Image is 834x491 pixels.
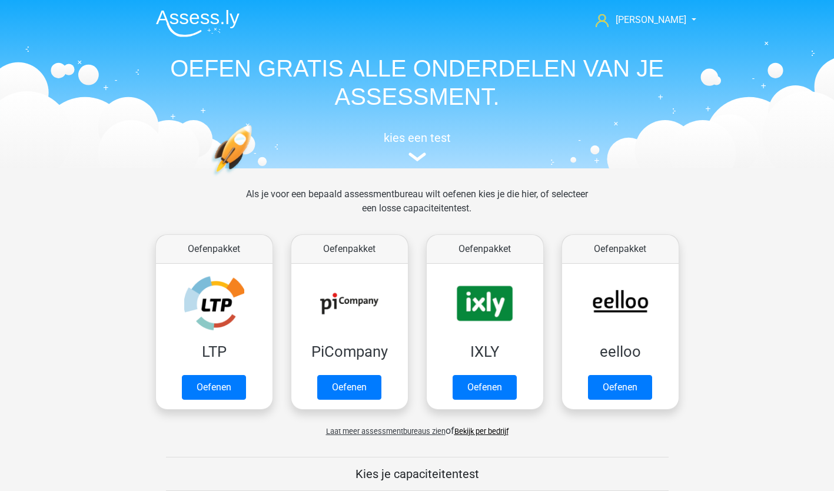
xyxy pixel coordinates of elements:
[317,375,381,400] a: Oefenen
[454,427,509,436] a: Bekijk per bedrijf
[616,14,686,25] span: [PERSON_NAME]
[591,13,687,27] a: [PERSON_NAME]
[147,414,688,438] div: of
[453,375,517,400] a: Oefenen
[147,131,688,145] h5: kies een test
[237,187,597,230] div: Als je voor een bepaald assessmentbureau wilt oefenen kies je die hier, of selecteer een losse ca...
[156,9,240,37] img: Assessly
[147,131,688,162] a: kies een test
[326,427,446,436] span: Laat meer assessmentbureaus zien
[408,152,426,161] img: assessment
[147,54,688,111] h1: OEFEN GRATIS ALLE ONDERDELEN VAN JE ASSESSMENT.
[588,375,652,400] a: Oefenen
[182,375,246,400] a: Oefenen
[166,467,669,481] h5: Kies je capaciteitentest
[211,125,298,231] img: oefenen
